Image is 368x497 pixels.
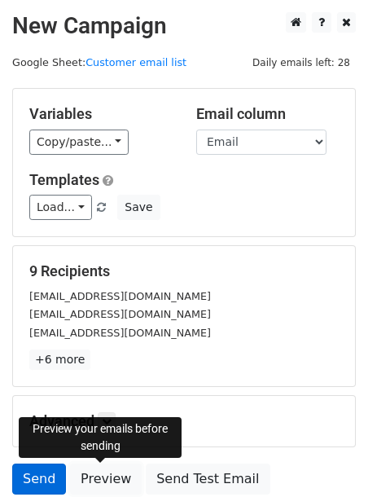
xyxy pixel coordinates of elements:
[29,327,211,339] small: [EMAIL_ADDRESS][DOMAIN_NAME]
[287,419,368,497] iframe: Chat Widget
[12,464,66,495] a: Send
[29,130,129,155] a: Copy/paste...
[247,56,356,68] a: Daily emails left: 28
[29,350,90,370] a: +6 more
[29,105,172,123] h5: Variables
[70,464,142,495] a: Preview
[29,195,92,220] a: Load...
[29,262,339,280] h5: 9 Recipients
[29,171,99,188] a: Templates
[12,56,186,68] small: Google Sheet:
[117,195,160,220] button: Save
[29,290,211,302] small: [EMAIL_ADDRESS][DOMAIN_NAME]
[29,412,339,430] h5: Advanced
[247,54,356,72] span: Daily emails left: 28
[19,417,182,458] div: Preview your emails before sending
[85,56,186,68] a: Customer email list
[29,308,211,320] small: [EMAIL_ADDRESS][DOMAIN_NAME]
[196,105,339,123] h5: Email column
[146,464,269,495] a: Send Test Email
[12,12,356,40] h2: New Campaign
